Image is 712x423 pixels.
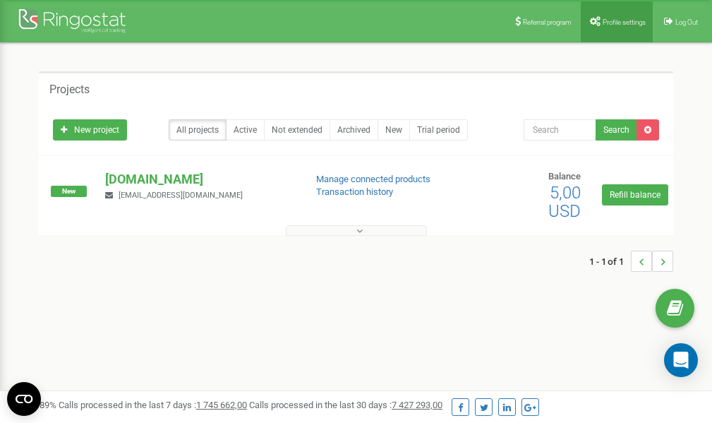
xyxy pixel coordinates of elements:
span: Balance [548,171,581,181]
a: New project [53,119,127,141]
a: Transaction history [316,186,393,197]
a: Not extended [264,119,330,141]
a: Archived [330,119,378,141]
span: [EMAIL_ADDRESS][DOMAIN_NAME] [119,191,243,200]
a: Trial period [409,119,468,141]
a: New [378,119,410,141]
a: All projects [169,119,227,141]
span: 1 - 1 of 1 [589,251,631,272]
u: 1 745 662,00 [196,400,247,410]
input: Search [524,119,596,141]
p: [DOMAIN_NAME] [105,170,293,189]
span: New [51,186,87,197]
span: Referral program [523,18,572,26]
span: 5,00 USD [548,183,581,221]
button: Open CMP widget [7,382,41,416]
u: 7 427 293,00 [392,400,442,410]
div: Open Intercom Messenger [664,343,698,377]
span: Profile settings [603,18,646,26]
a: Manage connected products [316,174,430,184]
a: Active [226,119,265,141]
button: Search [596,119,637,141]
span: Calls processed in the last 30 days : [249,400,442,410]
nav: ... [589,237,673,286]
span: Calls processed in the last 7 days : [59,400,247,410]
a: Refill balance [602,184,668,205]
h5: Projects [49,83,90,96]
span: Log Out [675,18,698,26]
